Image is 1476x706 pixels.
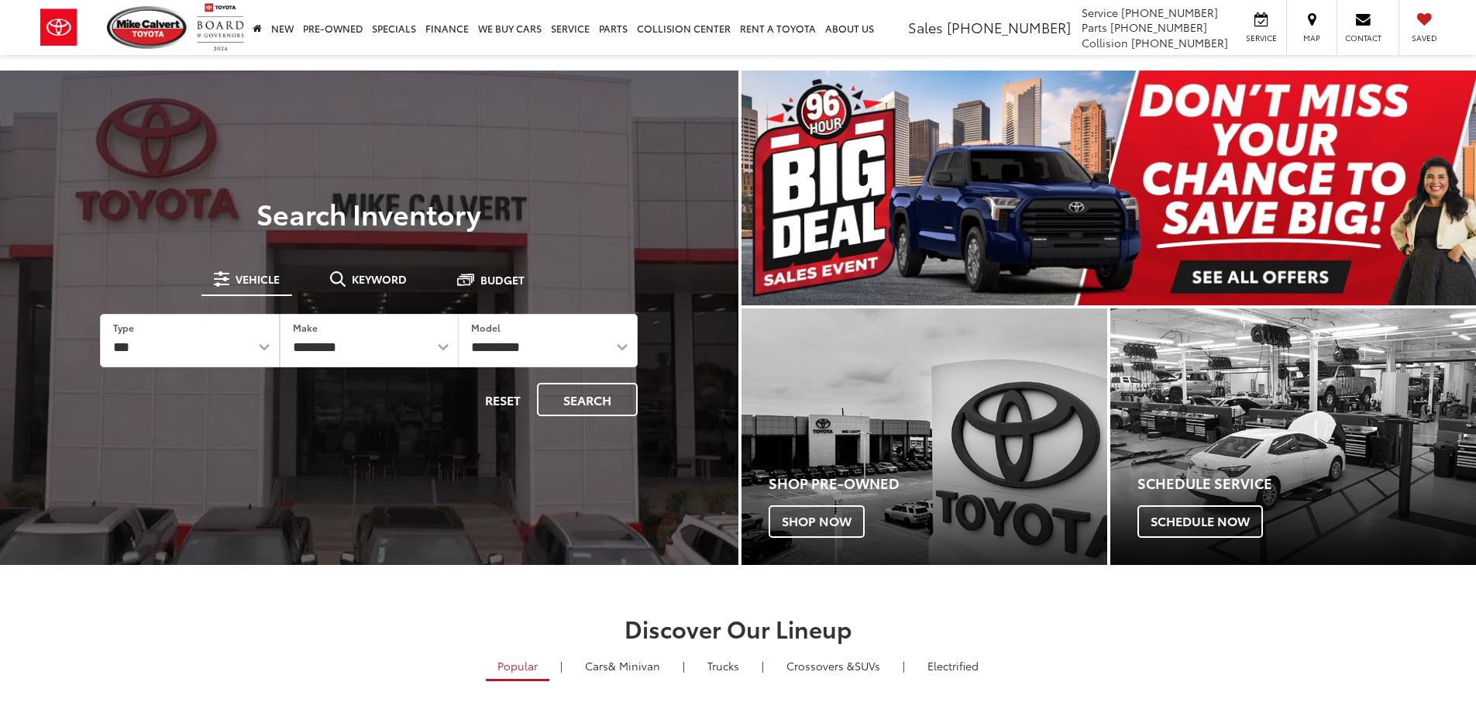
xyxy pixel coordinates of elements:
[236,274,280,284] span: Vehicle
[113,321,134,334] label: Type
[556,658,566,673] li: |
[1082,5,1118,20] span: Service
[537,383,638,416] button: Search
[608,658,660,673] span: & Minivan
[908,17,943,37] span: Sales
[471,321,501,334] label: Model
[741,308,1107,565] div: Toyota
[758,658,768,673] li: |
[1131,35,1228,50] span: [PHONE_NUMBER]
[1110,308,1476,565] div: Toyota
[775,653,892,679] a: SUVs
[741,308,1107,565] a: Shop Pre-Owned Shop Now
[1137,476,1476,491] h4: Schedule Service
[916,653,990,679] a: Electrified
[573,653,672,679] a: Cars
[1082,35,1128,50] span: Collision
[472,383,534,416] button: Reset
[486,653,549,681] a: Popular
[293,321,318,334] label: Make
[786,658,855,673] span: Crossovers &
[1345,33,1381,43] span: Contact
[1121,5,1218,20] span: [PHONE_NUMBER]
[1295,33,1329,43] span: Map
[1110,308,1476,565] a: Schedule Service Schedule Now
[899,658,909,673] li: |
[352,274,407,284] span: Keyword
[1110,19,1207,35] span: [PHONE_NUMBER]
[1407,33,1441,43] span: Saved
[769,505,865,538] span: Shop Now
[192,615,1285,641] h2: Discover Our Lineup
[769,476,1107,491] h4: Shop Pre-Owned
[480,274,525,285] span: Budget
[65,198,673,229] h3: Search Inventory
[1244,33,1278,43] span: Service
[1082,19,1107,35] span: Parts
[107,6,189,49] img: Mike Calvert Toyota
[947,17,1071,37] span: [PHONE_NUMBER]
[1137,505,1263,538] span: Schedule Now
[679,658,689,673] li: |
[696,653,751,679] a: Trucks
